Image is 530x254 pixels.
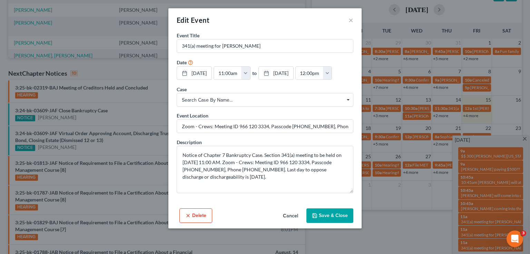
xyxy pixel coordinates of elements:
input: Enter location... [177,120,353,133]
a: [DATE] [259,67,293,80]
label: Description [177,139,202,146]
input: -- : -- [214,67,242,80]
button: Cancel [277,209,304,223]
button: × [349,16,353,24]
label: Event Location [177,112,208,119]
span: 3 [521,231,526,236]
span: Event Title [177,32,199,38]
button: Delete [179,208,212,223]
label: Date [177,59,187,66]
label: to [252,69,257,77]
input: Enter event name... [177,39,353,53]
button: Save & Close [306,208,353,223]
label: Case [177,86,187,93]
span: Search case by name... [182,96,348,104]
input: -- : -- [296,67,323,80]
a: [DATE] [177,67,212,80]
span: Edit Event [177,16,209,24]
iframe: Intercom live chat [507,231,523,247]
span: Select box activate [177,93,353,107]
